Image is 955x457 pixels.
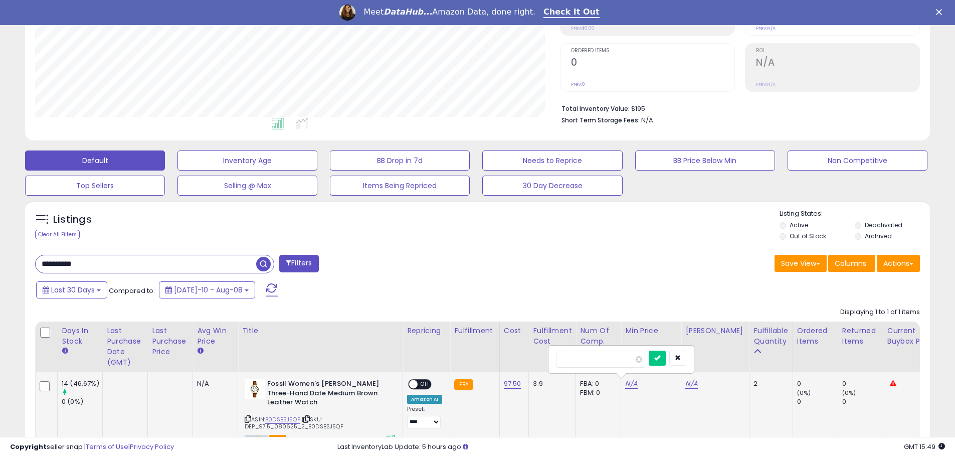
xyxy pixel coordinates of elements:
[53,213,92,227] h5: Listings
[788,150,927,171] button: Non Competitive
[62,397,102,406] div: 0 (0%)
[197,347,203,356] small: Avg Win Price.
[177,150,317,171] button: Inventory Age
[25,176,165,196] button: Top Sellers
[10,442,174,452] div: seller snap | |
[865,232,892,240] label: Archived
[107,326,143,368] div: Last Purchase Date (GMT)
[625,379,637,389] a: N/A
[330,176,470,196] button: Items Being Repriced
[363,7,535,17] div: Meet Amazon Data, done right.
[842,397,883,406] div: 0
[62,326,98,347] div: Days In Stock
[35,230,80,239] div: Clear All Filters
[245,415,343,430] span: | SKU: DEP_97.5_080625_2_B0DSBSJ5QF
[753,379,785,388] div: 2
[580,379,613,388] div: FBA: 0
[685,379,697,389] a: N/A
[571,25,595,31] small: Prev: $0.00
[197,326,234,347] div: Avg Win Price
[865,221,902,229] label: Deactivated
[407,395,442,404] div: Amazon AI
[10,442,47,451] strong: Copyright
[685,326,745,336] div: [PERSON_NAME]
[797,397,838,406] div: 0
[337,442,945,452] div: Last InventoryLab Update: 5 hours ago.
[842,326,879,347] div: Returned Items
[267,379,389,410] b: Fossil Women's [PERSON_NAME] Three-Hand Date Medium Brown Leather Watch
[533,326,571,347] div: Fulfillment Cost
[828,255,875,272] button: Columns
[245,379,395,442] div: ASIN:
[775,255,827,272] button: Save View
[641,115,653,125] span: N/A
[25,150,165,171] button: Default
[62,379,102,388] div: 14 (46.67%)
[245,435,268,443] span: All listings currently available for purchase on Amazon
[756,48,919,54] span: ROI
[384,7,432,17] i: DataHub...
[407,406,442,428] div: Preset:
[780,209,930,219] p: Listing States:
[418,380,434,389] span: OFF
[561,116,640,124] b: Short Term Storage Fees:
[51,285,95,295] span: Last 30 Days
[269,435,286,443] span: FBA
[936,9,946,15] div: Close
[561,104,630,113] b: Total Inventory Value:
[482,150,622,171] button: Needs to Reprice
[543,7,600,18] a: Check It Out
[790,221,808,229] label: Active
[86,442,128,451] a: Terms of Use
[454,326,495,336] div: Fulfillment
[407,326,446,336] div: Repricing
[571,81,585,87] small: Prev: 0
[62,347,68,356] small: Days In Stock.
[842,389,856,397] small: (0%)
[756,81,776,87] small: Prev: N/A
[580,326,617,347] div: Num of Comp.
[330,150,470,171] button: BB Drop in 7d
[580,388,613,397] div: FBM: 0
[842,379,883,388] div: 0
[339,5,355,21] img: Profile image for Georgie
[797,379,838,388] div: 0
[835,258,866,268] span: Columns
[753,326,788,347] div: Fulfillable Quantity
[571,48,734,54] span: Ordered Items
[454,379,473,390] small: FBA
[36,281,107,298] button: Last 30 Days
[279,255,318,272] button: Filters
[265,415,300,424] a: B0DSBSJ5QF
[756,57,919,70] h2: N/A
[174,285,243,295] span: [DATE]-10 - Aug-08
[109,286,155,295] span: Compared to:
[197,379,230,388] div: N/A
[130,442,174,451] a: Privacy Policy
[790,232,826,240] label: Out of Stock
[177,176,317,196] button: Selling @ Max
[756,25,776,31] small: Prev: N/A
[904,442,945,451] span: 2025-09-8 15:49 GMT
[242,326,399,336] div: Title
[877,255,920,272] button: Actions
[482,176,622,196] button: 30 Day Decrease
[571,57,734,70] h2: 0
[533,379,568,388] div: 3.9
[245,379,265,399] img: 41s60cS+yZL._SL40_.jpg
[635,150,775,171] button: BB Price Below Min
[625,326,677,336] div: Min Price
[504,326,525,336] div: Cost
[887,326,939,347] div: Current Buybox Price
[159,281,255,298] button: [DATE]-10 - Aug-08
[504,379,521,389] a: 97.50
[561,102,912,114] li: $195
[840,308,920,317] div: Displaying 1 to 1 of 1 items
[797,389,811,397] small: (0%)
[152,326,188,357] div: Last Purchase Price
[797,326,834,347] div: Ordered Items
